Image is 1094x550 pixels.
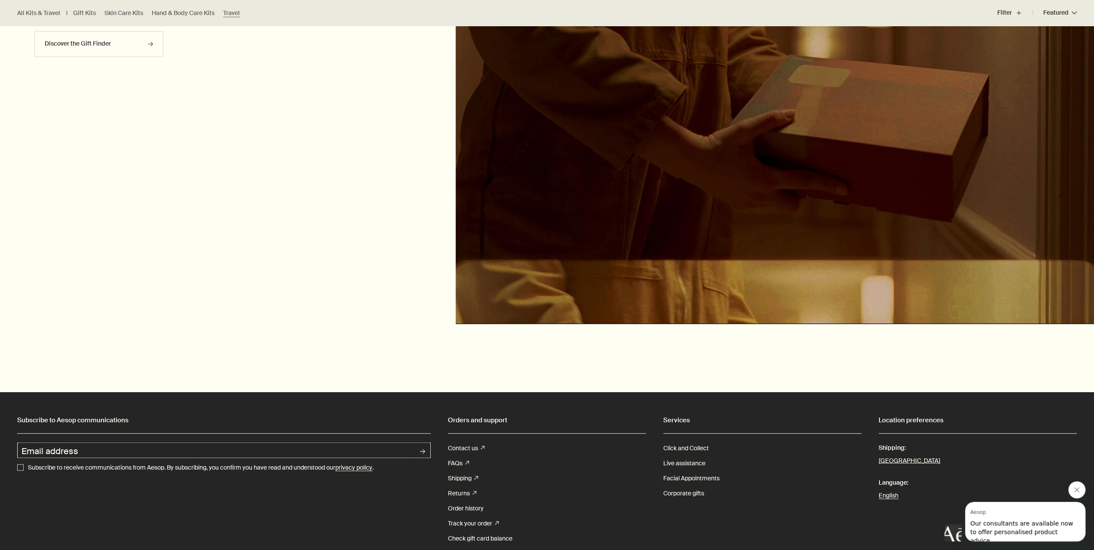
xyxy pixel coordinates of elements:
button: Filter [997,3,1033,23]
button: [GEOGRAPHIC_DATA] [879,455,940,466]
a: Contact us [448,440,484,455]
a: Skin Care Kits [104,9,143,17]
iframe: no content [944,524,962,541]
span: Our consultants are available now to offer personalised product advice. [5,18,108,42]
p: Subscribe to receive communications from Aesop. By subscribing, you confirm you have read and und... [28,462,374,473]
div: Aesop says "Our consultants are available now to offer personalised product advice.". Open messag... [944,481,1085,541]
a: FAQs [448,455,469,470]
a: Live assistance [663,455,705,470]
h2: Services [663,413,861,426]
input: Email address [17,442,415,458]
h2: Location preferences [879,413,1077,426]
a: privacy policy [335,462,372,473]
a: Gift Kits [73,9,96,17]
iframe: Message from Aesop [965,502,1085,541]
span: Shipping: [879,440,1077,455]
a: English [879,490,1077,501]
a: Discover the Gift Finder [34,31,163,57]
a: Order history [448,501,484,516]
a: Returns [448,485,476,501]
button: Featured [1033,3,1077,23]
a: Corporate gifts [663,485,704,501]
iframe: Close message from Aesop [1068,481,1085,498]
a: Check gift card balance [448,531,512,546]
h2: Orders and support [448,413,646,426]
a: Travel [223,9,240,17]
a: Facial Appointments [663,470,720,485]
u: privacy policy [335,463,372,471]
h2: Subscribe to Aesop communications [17,413,431,426]
a: Click and Collect [663,440,709,455]
a: Hand & Body Care Kits [152,9,215,17]
span: Language: [879,475,1077,490]
a: Track your order [448,516,499,531]
a: All Kits & Travel [17,9,60,17]
a: Shipping [448,470,478,485]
